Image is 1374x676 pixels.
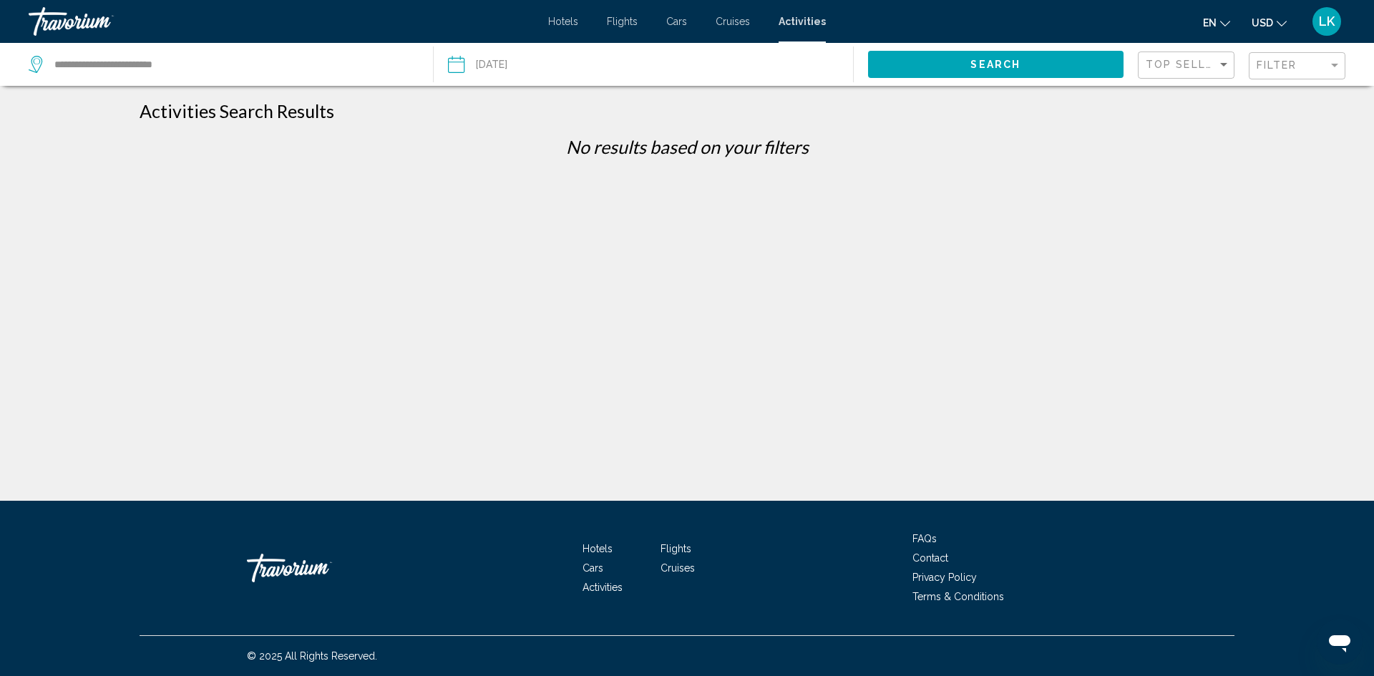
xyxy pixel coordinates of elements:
[716,16,750,27] a: Cruises
[548,16,578,27] a: Hotels
[1252,12,1287,33] button: Change currency
[1146,59,1230,72] mat-select: Sort by
[583,562,603,574] a: Cars
[583,582,623,593] a: Activities
[912,533,937,544] a: FAQs
[247,547,390,589] a: Travorium
[1203,17,1217,29] span: en
[583,543,613,554] a: Hotels
[1319,14,1335,29] span: LK
[661,543,691,554] a: Flights
[607,16,638,27] a: Flights
[140,100,334,122] h1: Activities Search Results
[912,572,977,583] a: Privacy Policy
[1203,12,1230,33] button: Change language
[1146,59,1229,70] span: Top Sellers
[912,552,948,564] a: Contact
[1249,52,1345,81] button: Filter
[247,650,377,662] span: © 2025 All Rights Reserved.
[132,136,1242,157] p: No results based on your filters
[29,7,534,36] a: Travorium
[661,562,695,574] a: Cruises
[868,51,1124,77] button: Search
[1257,59,1297,71] span: Filter
[779,16,826,27] a: Activities
[1317,619,1363,665] iframe: Кнопка запуска окна обмена сообщениями
[1252,17,1273,29] span: USD
[970,59,1020,71] span: Search
[1308,6,1345,36] button: User Menu
[912,591,1004,602] a: Terms & Conditions
[448,43,852,86] button: Date: Mar 10, 2025
[666,16,687,27] a: Cars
